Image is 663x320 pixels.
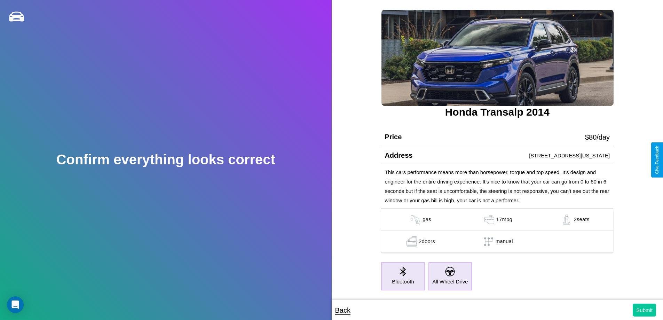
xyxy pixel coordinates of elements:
p: $ 80 /day [585,131,610,143]
div: Open Intercom Messenger [7,296,24,313]
p: 2 seats [574,214,589,225]
div: Give Feedback [655,146,660,174]
p: This cars performance means more than horsepower, torque and top speed. It’s design and engineer ... [385,167,610,205]
img: gas [560,214,574,225]
img: gas [409,214,423,225]
p: Back [335,304,350,317]
h4: Address [385,151,412,159]
img: gas [482,214,496,225]
img: gas [405,236,419,247]
p: 17 mpg [496,214,512,225]
p: [STREET_ADDRESS][US_STATE] [529,151,610,160]
p: 2 doors [419,236,435,247]
h3: Honda Transalp 2014 [381,106,613,118]
button: Submit [633,304,656,317]
p: All Wheel Drive [432,277,468,286]
h4: Price [385,133,402,141]
p: gas [423,214,431,225]
table: simple table [381,209,613,253]
p: Bluetooth [392,277,414,286]
p: manual [496,236,513,247]
h2: Confirm everything looks correct [56,152,275,167]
